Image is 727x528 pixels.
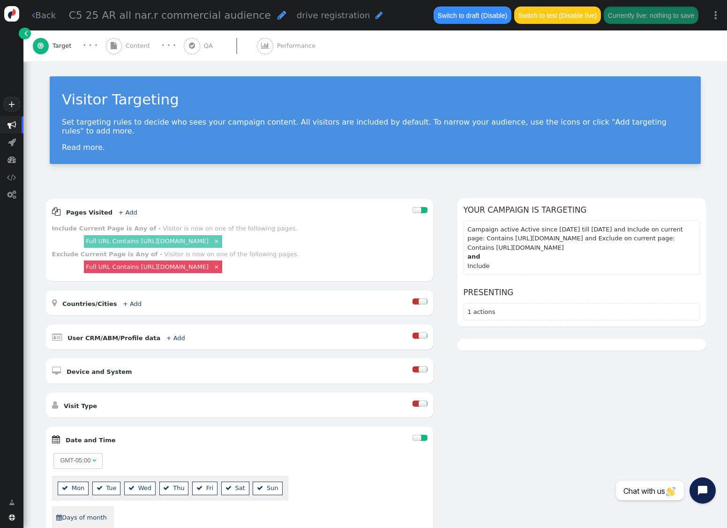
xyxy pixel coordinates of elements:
span:  [257,485,263,491]
a:  Pages Visited + Add [52,209,151,216]
span:  [225,485,232,491]
h6: Presenting [464,287,700,298]
li: Fri [192,482,217,495]
span:  [24,29,28,38]
b: Visit Type [64,402,97,409]
span:  [32,11,35,20]
a:  Performance [257,30,335,61]
span:  [97,485,103,491]
span:  [62,485,68,491]
span:  [52,435,60,444]
a: + Add [118,209,137,216]
h6: Your campaign is targeting [464,204,700,216]
span:  [277,10,286,20]
a: × [212,237,220,245]
div: GMT-05:00 [60,456,90,465]
span:  [261,42,270,49]
button: Switch to test (Disable live) [514,7,601,23]
b: Device and System [67,368,132,375]
span:  [7,120,16,129]
a:  User CRM/ABM/Profile data + Add [52,335,199,342]
a:  [3,495,21,511]
b: Date and Time [66,437,116,444]
button: Switch to draft (Disable) [434,7,511,23]
span:  [52,298,57,307]
a: Read more. [62,143,105,152]
span:  [196,485,202,491]
a: × [212,262,220,270]
span: C5 25 AR all nar.r commercial audience [69,9,271,21]
li: Wed [124,482,156,495]
a:  [19,28,30,39]
span: Performance [277,41,319,51]
span:  [111,42,117,49]
b: Include Current Page is Any of - [52,225,161,232]
p: Set targeting rules to decide who sees your campaign content. All visitors are included by defaul... [62,118,689,135]
span:  [189,42,195,49]
li: Thu [159,482,189,495]
section: Campaign active Active since [DATE] till [DATE] and Include on current page: Contains [URL][DOMAI... [464,221,700,275]
a: ⋮ [705,1,727,29]
span:  [9,498,15,507]
div: Visitor Targeting [62,89,689,110]
b: Exclude Current Page is Any of - [52,251,163,258]
a: Full URL Contains [URL][DOMAIN_NAME] [86,238,209,245]
span:  [163,485,169,491]
b: User CRM/ABM/Profile data [67,335,160,342]
li: Sat [221,482,249,495]
span:  [92,457,96,463]
span:  [56,514,62,521]
span:  [375,11,383,20]
span:  [52,366,61,375]
span:  [37,42,44,49]
li: Mon [58,482,89,495]
span: QA [204,41,217,51]
span: Target [52,41,75,51]
a:  Target · · · [33,30,106,61]
li: Sun [253,482,282,495]
button: Currently live: nothing to save [604,7,698,23]
a:  QA [184,30,257,61]
span: Content [126,41,154,51]
span:  [8,138,16,147]
span: 1 actions [467,308,495,315]
b: Pages Visited [66,209,112,216]
a:  Visit Type [52,402,111,409]
a:  Date and Time [52,437,130,444]
li: Tue [92,482,121,495]
img: logo-icon.svg [4,6,20,22]
a: + Add [123,300,142,307]
span:  [52,333,62,342]
div: · · · [161,40,176,52]
span:  [7,190,16,199]
span:  [52,401,58,409]
span:  [52,207,60,216]
div: Visitor is now on one of the following pages. [165,251,299,258]
div: Visitor is now on one of the following pages. [163,225,297,232]
b: and [467,252,695,261]
b: Countries/Cities [62,300,117,307]
a: Days of month [56,510,107,525]
div: · · · [83,40,97,52]
a:  Countries/Cities + Add [52,300,156,307]
a: + Add [166,335,185,342]
a: + [4,97,20,112]
span:  [7,155,16,164]
span:  [128,485,135,491]
a:  Device and System [52,368,146,375]
span: drive registration [297,10,370,20]
a: Back [32,9,56,22]
span:  [9,514,15,521]
span:  [7,173,16,182]
a: Full URL Contains [URL][DOMAIN_NAME] [86,263,209,270]
a:  Content · · · [106,30,184,61]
